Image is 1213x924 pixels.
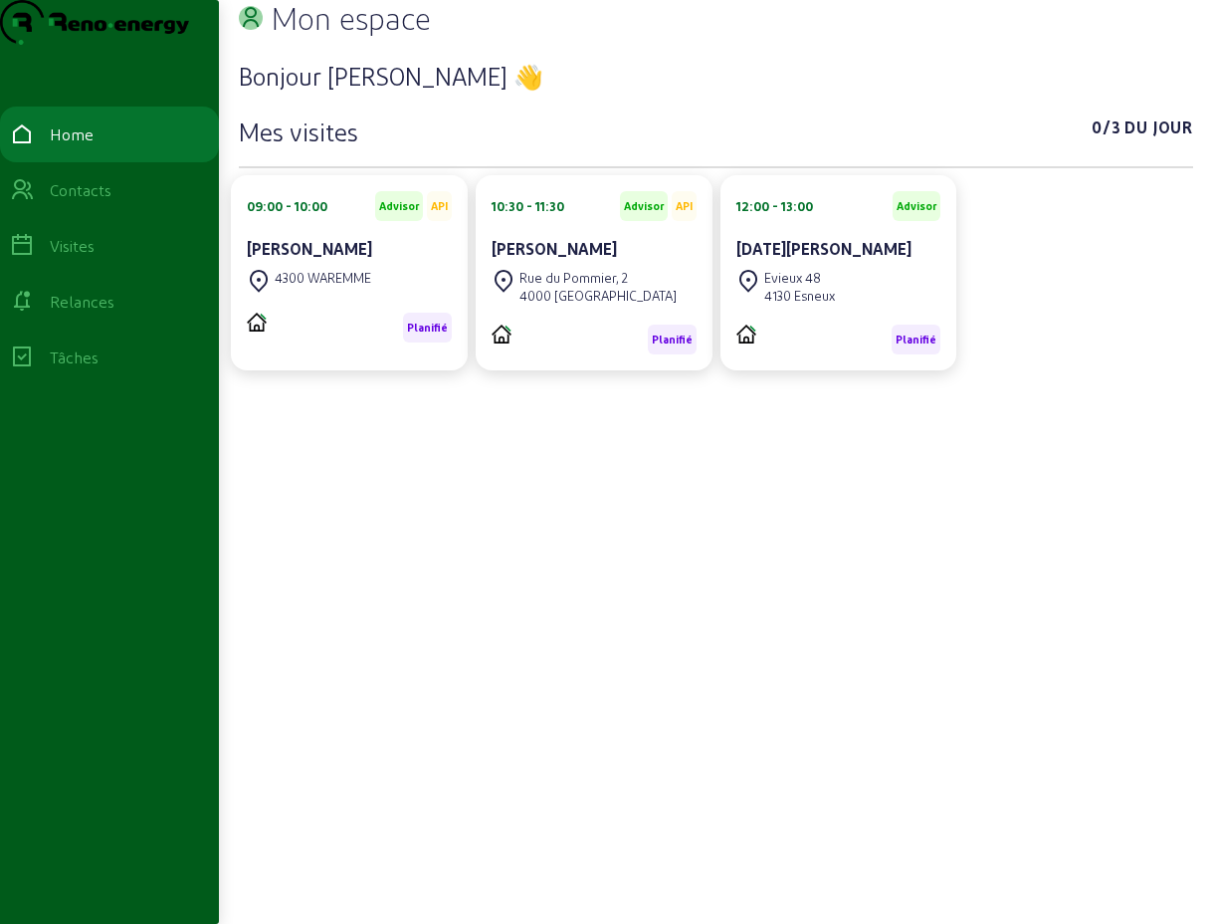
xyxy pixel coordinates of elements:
cam-card-title: [PERSON_NAME] [247,239,372,258]
cam-card-title: [DATE][PERSON_NAME] [736,239,911,258]
div: 12:00 - 13:00 [736,197,813,215]
img: PVELEC [492,325,511,344]
div: 4000 [GEOGRAPHIC_DATA] [519,287,677,305]
span: Advisor [624,199,664,213]
span: API [676,199,693,213]
span: Planifié [407,321,448,335]
div: 10:30 - 11:30 [492,197,564,215]
div: Relances [50,290,114,314]
div: 4300 WAREMME [275,269,371,287]
img: PVELEC [736,325,756,344]
div: 4130 Esneux [764,287,835,305]
h3: Bonjour [PERSON_NAME] 👋 [239,60,1193,92]
h3: Mes visites [239,115,358,147]
div: Evieux 48 [764,269,835,287]
div: Home [50,122,94,146]
cam-card-title: [PERSON_NAME] [492,239,617,258]
span: 0/3 [1092,115,1120,147]
div: Contacts [50,178,111,202]
div: Visites [50,234,95,258]
span: Advisor [379,199,419,213]
span: Planifié [896,333,936,346]
span: API [431,199,448,213]
img: PVELEC [247,313,267,332]
span: Planifié [652,333,693,346]
span: Du jour [1124,115,1193,147]
div: Rue du Pommier, 2 [519,269,677,287]
div: Tâches [50,346,99,369]
span: Advisor [897,199,936,213]
div: 09:00 - 10:00 [247,197,327,215]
